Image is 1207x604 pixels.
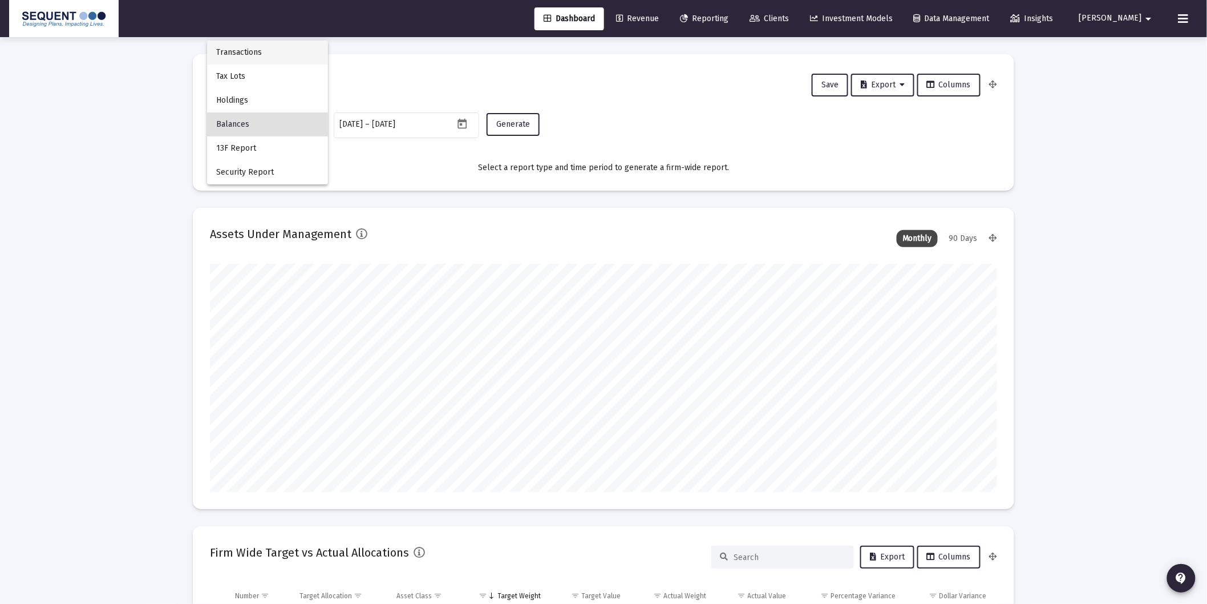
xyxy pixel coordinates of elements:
span: 13F Report [216,136,319,160]
span: Holdings [216,88,319,112]
span: Security Report [216,160,319,184]
span: Transactions [216,41,319,65]
span: Balances [216,112,319,136]
span: Tax Lots [216,65,319,88]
